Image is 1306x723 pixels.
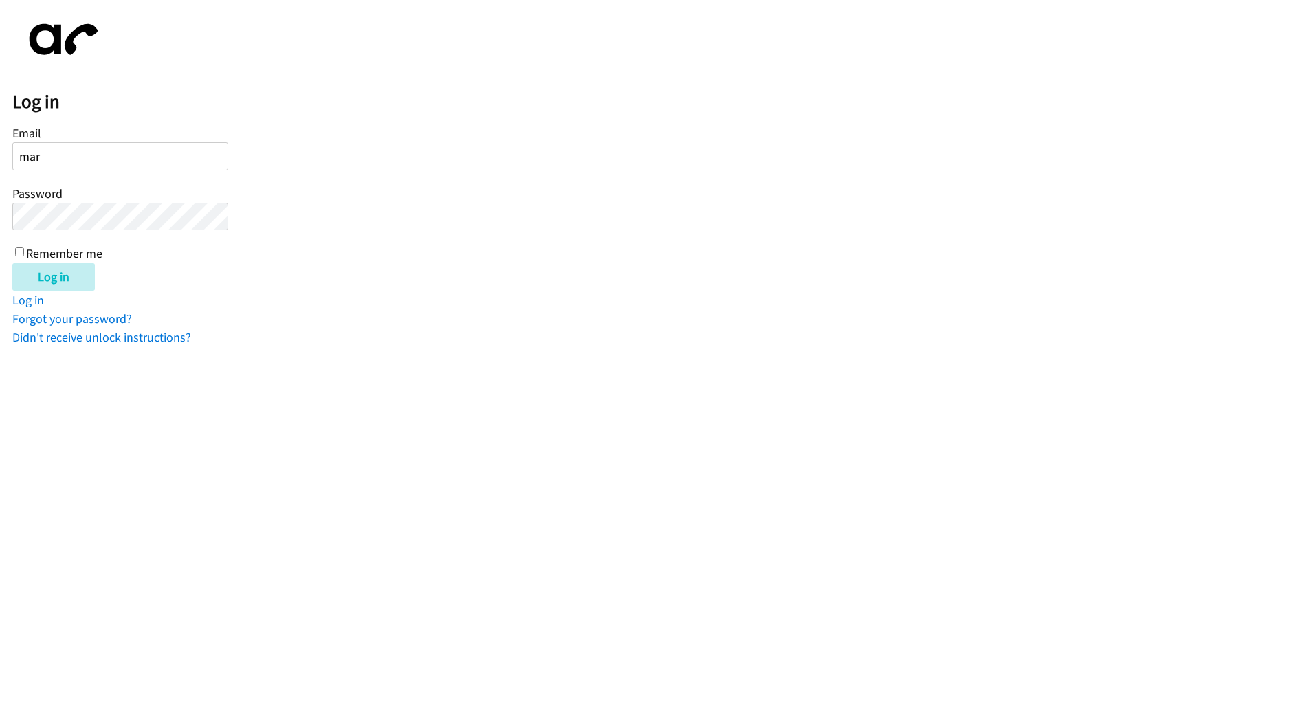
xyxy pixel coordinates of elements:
[12,12,109,67] img: aphone-8a226864a2ddd6a5e75d1ebefc011f4aa8f32683c2d82f3fb0802fe031f96514.svg
[12,311,132,326] a: Forgot your password?
[12,329,191,345] a: Didn't receive unlock instructions?
[12,125,41,141] label: Email
[26,246,102,262] label: Remember me
[12,292,44,308] a: Log in
[12,263,95,291] input: Log in
[12,186,63,201] label: Password
[12,90,1306,113] h2: Log in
